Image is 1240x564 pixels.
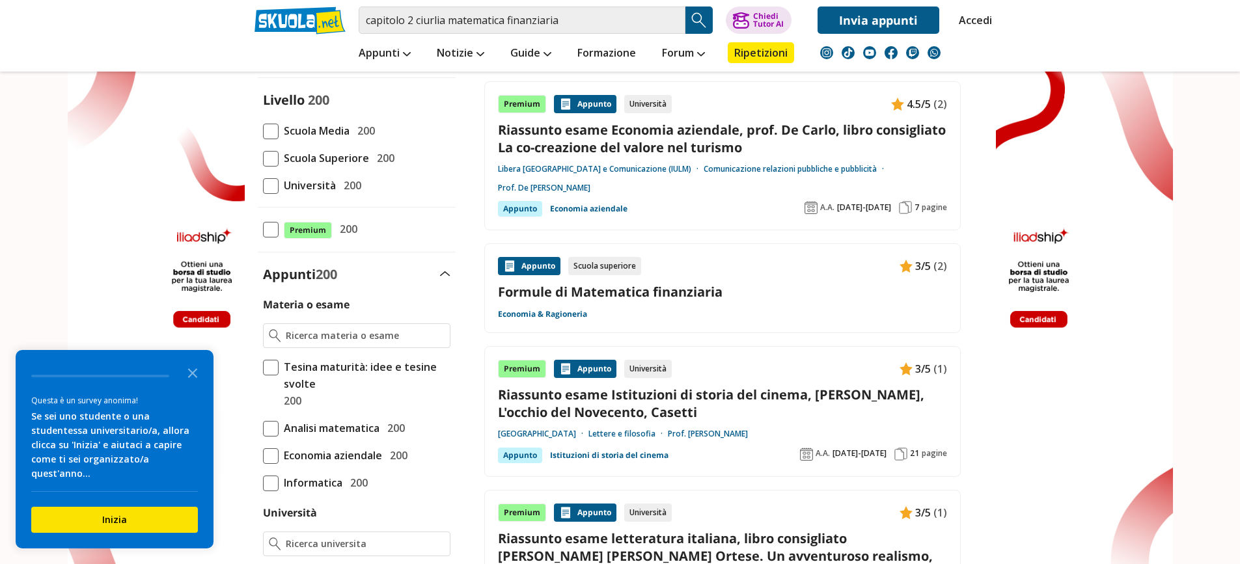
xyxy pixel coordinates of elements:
span: Scuola Media [279,122,350,139]
a: Comunicazione relazioni pubbliche e pubblicità [704,164,889,174]
span: 200 [316,265,337,283]
span: (2) [933,96,947,113]
img: Appunti contenuto [559,506,572,519]
img: Appunti contenuto [503,260,516,273]
span: pagine [922,202,947,213]
div: Se sei uno studente o una studentessa universitario/a, allora clicca su 'Inizia' e aiutaci a capi... [31,409,198,481]
a: Notizie [434,42,488,66]
span: 200 [385,447,407,464]
div: Appunto [498,201,542,217]
img: Appunti contenuto [891,98,904,111]
img: Pagine [894,448,907,461]
img: Appunti contenuto [559,362,572,375]
span: A.A. [816,448,830,459]
span: 4.5/5 [907,96,931,113]
a: Guide [507,42,555,66]
span: 200 [372,150,394,167]
span: (1) [933,360,947,377]
div: Chiedi Tutor AI [753,12,784,28]
div: Appunto [498,448,542,463]
label: Appunti [263,265,337,283]
img: Pagine [899,201,912,214]
div: Premium [498,95,546,113]
span: A.A. [820,202,834,213]
span: 3/5 [915,504,931,521]
img: facebook [885,46,898,59]
img: Anno accademico [805,201,818,214]
img: Ricerca materia o esame [269,329,281,342]
span: [DATE]-[DATE] [833,448,887,459]
span: (1) [933,504,947,521]
a: Riassunto esame Economia aziendale, prof. De Carlo, libro consigliato La co-creazione del valore ... [498,121,947,156]
span: 3/5 [915,360,931,377]
img: Appunti contenuto [559,98,572,111]
div: Survey [16,350,214,548]
label: Materia o esame [263,297,350,312]
img: Apri e chiudi sezione [440,271,450,276]
span: 200 [308,91,329,109]
div: Università [624,504,672,522]
a: Formazione [574,42,639,66]
div: Appunto [554,504,616,522]
span: [DATE]-[DATE] [837,202,891,213]
a: Istituzioni di storia del cinema [550,448,668,463]
span: 200 [382,420,405,436]
img: instagram [820,46,833,59]
img: twitch [906,46,919,59]
span: 21 [910,448,919,459]
div: Università [624,95,672,113]
input: Ricerca universita [286,537,444,550]
input: Ricerca materia o esame [286,329,444,342]
div: Appunto [498,257,560,275]
a: Accedi [959,7,986,34]
span: Tesina maturità: idee e tesine svolte [279,358,450,392]
img: Ricerca universita [269,537,281,550]
span: 200 [335,221,357,237]
span: 200 [352,122,375,139]
a: Appunti [355,42,414,66]
span: Economia aziendale [279,447,382,464]
a: Forum [659,42,708,66]
span: pagine [922,448,947,459]
div: Premium [498,504,546,522]
span: 3/5 [915,258,931,275]
span: Premium [284,222,332,239]
div: Premium [498,360,546,378]
div: Scuola superiore [568,257,641,275]
button: Search Button [685,7,713,34]
label: Livello [263,91,305,109]
img: Cerca appunti, riassunti o versioni [689,10,709,30]
span: Scuola Superiore [279,150,369,167]
div: Appunto [554,95,616,113]
a: Economia & Ragioneria [498,309,587,319]
a: Riassunto esame Istituzioni di storia del cinema, [PERSON_NAME], L'occhio del Novecento, Casetti [498,386,947,421]
span: Analisi matematica [279,420,379,436]
span: 200 [338,177,361,194]
span: (2) [933,258,947,275]
img: Appunti contenuto [900,506,913,519]
button: Close the survey [180,359,206,385]
div: Appunto [554,360,616,378]
a: Libera [GEOGRAPHIC_DATA] e Comunicazione (IULM) [498,164,704,174]
span: Università [279,177,336,194]
img: tiktok [842,46,855,59]
div: Questa è un survey anonima! [31,394,198,407]
a: [GEOGRAPHIC_DATA] [498,429,588,439]
a: Formule di Matematica finanziaria [498,283,947,301]
img: Appunti contenuto [900,260,913,273]
button: ChiediTutor AI [726,7,792,34]
img: Anno accademico [800,448,813,461]
img: Appunti contenuto [900,362,913,375]
input: Cerca appunti, riassunti o versioni [359,7,685,34]
span: 200 [279,392,301,409]
label: Università [263,505,317,520]
a: Invia appunti [818,7,939,34]
div: Università [624,360,672,378]
img: WhatsApp [928,46,941,59]
img: youtube [863,46,876,59]
a: Lettere e filosofia [588,429,668,439]
span: 7 [915,202,919,213]
a: Ripetizioni [728,42,794,63]
span: 200 [345,474,368,491]
a: Economia aziendale [550,201,627,217]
